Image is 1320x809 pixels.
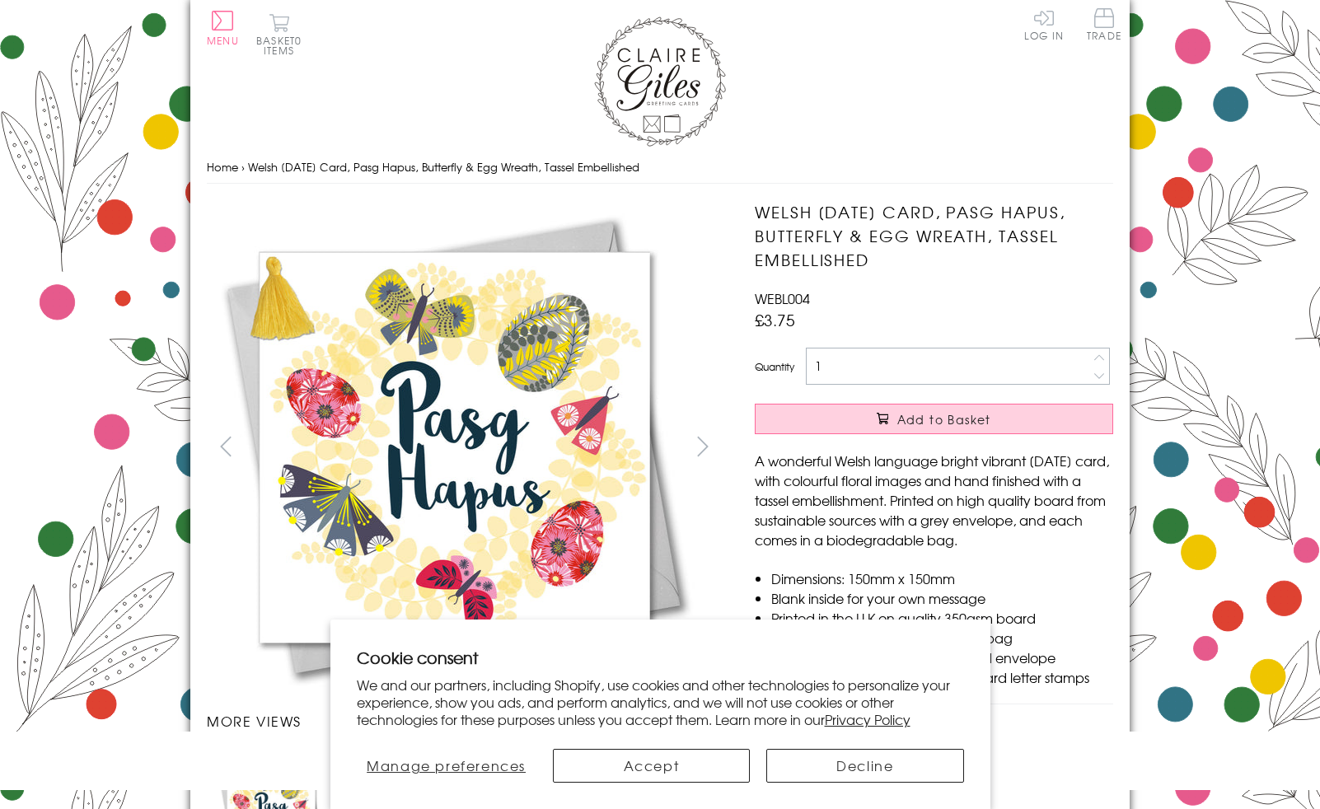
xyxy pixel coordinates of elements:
nav: breadcrumbs [207,151,1113,185]
button: Accept [553,749,750,783]
p: A wonderful Welsh language bright vibrant [DATE] card, with colourful floral images and hand fini... [755,451,1113,549]
img: Welsh Easter Card, Pasg Hapus, Butterfly & Egg Wreath, Tassel Embellished [207,200,701,694]
h3: More views [207,711,722,731]
button: Add to Basket [755,404,1113,434]
span: Menu [207,33,239,48]
li: Blank inside for your own message [771,588,1113,608]
span: WEBL004 [755,288,810,308]
button: Decline [766,749,963,783]
span: Trade [1087,8,1121,40]
button: Basket0 items [256,13,302,55]
button: Menu [207,11,239,45]
img: Claire Giles Greetings Cards [594,16,726,147]
p: We and our partners, including Shopify, use cookies and other technologies to personalize your ex... [357,676,964,727]
a: Trade [1087,8,1121,44]
img: Welsh Easter Card, Pasg Hapus, Butterfly & Egg Wreath, Tassel Embellished [722,200,1216,694]
span: Welsh [DATE] Card, Pasg Hapus, Butterfly & Egg Wreath, Tassel Embellished [248,159,639,175]
li: Printed in the U.K on quality 350gsm board [771,608,1113,628]
span: 0 items [264,33,302,58]
span: › [241,159,245,175]
li: Dimensions: 150mm x 150mm [771,568,1113,588]
span: £3.75 [755,308,795,331]
h1: Welsh [DATE] Card, Pasg Hapus, Butterfly & Egg Wreath, Tassel Embellished [755,200,1113,271]
a: Log In [1024,8,1064,40]
span: Add to Basket [897,411,991,428]
a: Home [207,159,238,175]
button: Manage preferences [357,749,536,783]
label: Quantity [755,359,794,374]
button: prev [207,428,244,465]
button: next [685,428,722,465]
h2: Cookie consent [357,646,964,669]
span: Manage preferences [367,755,526,775]
a: Privacy Policy [825,709,910,729]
